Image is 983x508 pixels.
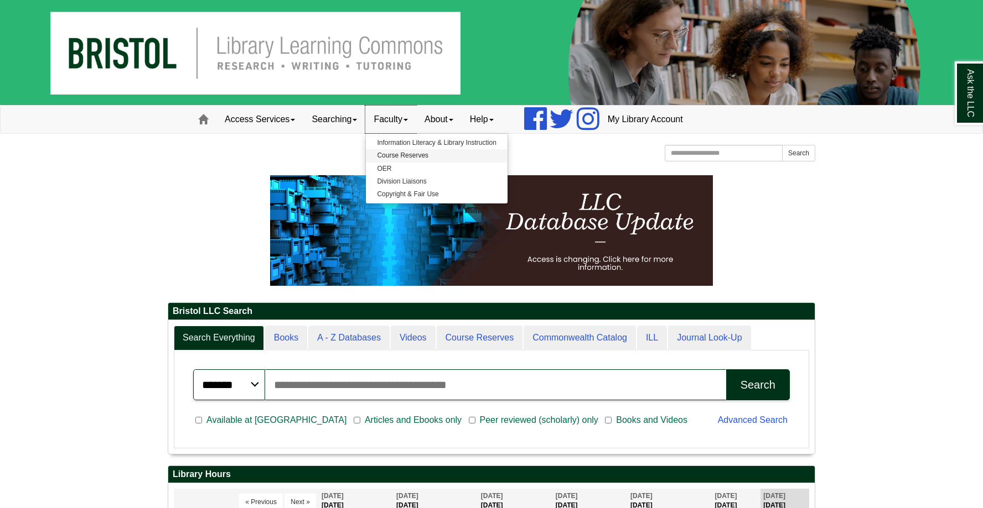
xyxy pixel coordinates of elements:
[366,175,507,188] a: Division Liaisons
[308,326,390,350] a: A - Z Databases
[195,415,202,425] input: Available at [GEOGRAPHIC_DATA]
[556,492,578,500] span: [DATE]
[365,106,416,133] a: Faculty
[481,492,503,500] span: [DATE]
[354,415,360,425] input: Articles and Ebooks only
[360,413,466,427] span: Articles and Ebooks only
[416,106,462,133] a: About
[524,326,636,350] a: Commonwealth Catalog
[637,326,667,350] a: ILL
[322,492,344,500] span: [DATE]
[366,137,507,149] a: Information Literacy & Library Instruction
[718,415,788,425] a: Advanced Search
[741,379,775,391] div: Search
[168,303,815,320] h2: Bristol LLC Search
[391,326,436,350] a: Videos
[475,413,603,427] span: Peer reviewed (scholarly) only
[265,326,307,350] a: Books
[630,492,653,500] span: [DATE]
[437,326,523,350] a: Course Reserves
[782,145,815,161] button: Search
[303,106,365,133] a: Searching
[715,492,737,500] span: [DATE]
[599,106,691,133] a: My Library Account
[366,149,507,162] a: Course Reserves
[763,492,785,500] span: [DATE]
[605,415,612,425] input: Books and Videos
[462,106,502,133] a: Help
[174,326,264,350] a: Search Everything
[396,492,418,500] span: [DATE]
[270,175,713,286] img: HTML tutorial
[612,413,692,427] span: Books and Videos
[366,188,507,201] a: Copyright & Fair Use
[366,163,507,175] a: OER
[216,106,303,133] a: Access Services
[668,326,751,350] a: Journal Look-Up
[469,415,475,425] input: Peer reviewed (scholarly) only
[202,413,351,427] span: Available at [GEOGRAPHIC_DATA]
[726,369,790,400] button: Search
[168,466,815,483] h2: Library Hours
